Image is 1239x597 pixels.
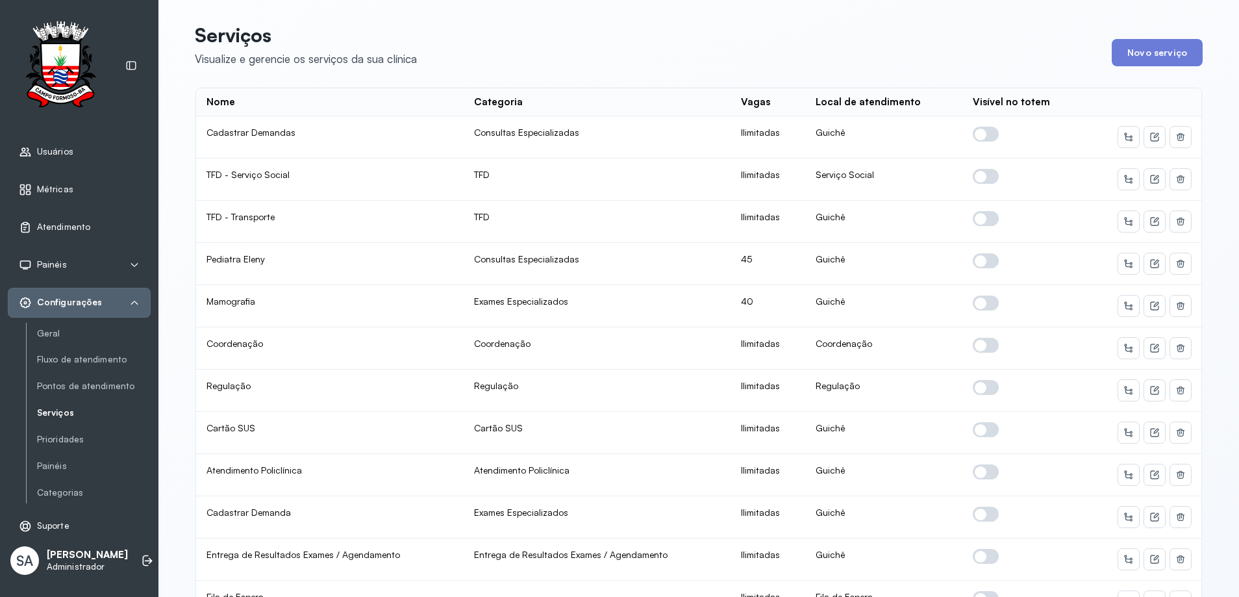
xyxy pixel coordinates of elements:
a: Prioridades [37,434,151,445]
td: Ilimitadas [731,370,805,412]
td: Coordenação [805,327,962,370]
td: Ilimitadas [731,116,805,159]
td: Guichê [805,243,962,285]
td: Guichê [805,454,962,496]
p: Serviços [195,23,417,47]
div: Visualize e gerencie os serviços da sua clínica [195,52,417,66]
a: Usuários [19,146,140,159]
td: Guichê [805,496,962,539]
a: Serviços [37,407,151,418]
div: Nome [206,96,235,108]
td: Serviço Social [805,159,962,201]
a: Pontos de atendimento [37,381,151,392]
a: Prioridades [37,431,151,448]
td: Mamografia [196,285,464,327]
td: Ilimitadas [731,412,805,454]
a: Painéis [37,458,151,474]
a: Categorias [37,487,151,498]
div: Local de atendimento [816,96,921,108]
div: Exames Especializados [474,296,721,307]
td: Ilimitadas [731,496,805,539]
td: Guichê [805,285,962,327]
td: Coordenação [196,327,464,370]
td: Regulação [196,370,464,412]
a: Serviços [37,405,151,421]
a: Atendimento [19,221,140,234]
td: TFD - Serviço Social [196,159,464,201]
td: 45 [731,243,805,285]
div: Cartão SUS [474,422,721,434]
span: Métricas [37,184,73,195]
div: TFD [474,211,721,223]
td: Entrega de Resultados Exames / Agendamento [196,539,464,581]
a: Métricas [19,183,140,196]
a: Geral [37,328,151,339]
a: Pontos de atendimento [37,378,151,394]
td: Ilimitadas [731,159,805,201]
div: TFD [474,169,721,181]
td: Cartão SUS [196,412,464,454]
a: Geral [37,325,151,342]
td: Cadastrar Demandas [196,116,464,159]
div: Vagas [741,96,770,108]
td: TFD - Transporte [196,201,464,243]
span: Suporte [37,520,69,531]
p: Administrador [47,561,128,572]
td: Cadastrar Demanda [196,496,464,539]
td: Guichê [805,539,962,581]
button: Novo serviço [1112,39,1203,66]
a: Fluxo de atendimento [37,354,151,365]
p: [PERSON_NAME] [47,549,128,561]
a: Painéis [37,461,151,472]
img: Logotipo do estabelecimento [14,21,107,111]
td: Guichê [805,116,962,159]
td: Pediatra Eleny [196,243,464,285]
a: Fluxo de atendimento [37,351,151,368]
td: Ilimitadas [731,454,805,496]
a: Categorias [37,485,151,501]
td: Ilimitadas [731,327,805,370]
span: Configurações [37,297,102,308]
td: Regulação [805,370,962,412]
div: Regulação [474,380,721,392]
div: Entrega de Resultados Exames / Agendamento [474,549,721,561]
div: Coordenação [474,338,721,349]
div: Categoria [474,96,523,108]
div: Consultas Especializadas [474,253,721,265]
td: Atendimento Policlínica [196,454,464,496]
div: Consultas Especializadas [474,127,721,138]
td: Guichê [805,412,962,454]
td: Ilimitadas [731,539,805,581]
td: Guichê [805,201,962,243]
div: Atendimento Policlínica [474,464,721,476]
span: Painéis [37,259,67,270]
div: Visível no totem [973,96,1050,108]
span: Atendimento [37,222,90,233]
td: 40 [731,285,805,327]
span: Usuários [37,146,73,157]
div: Exames Especializados [474,507,721,518]
td: Ilimitadas [731,201,805,243]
